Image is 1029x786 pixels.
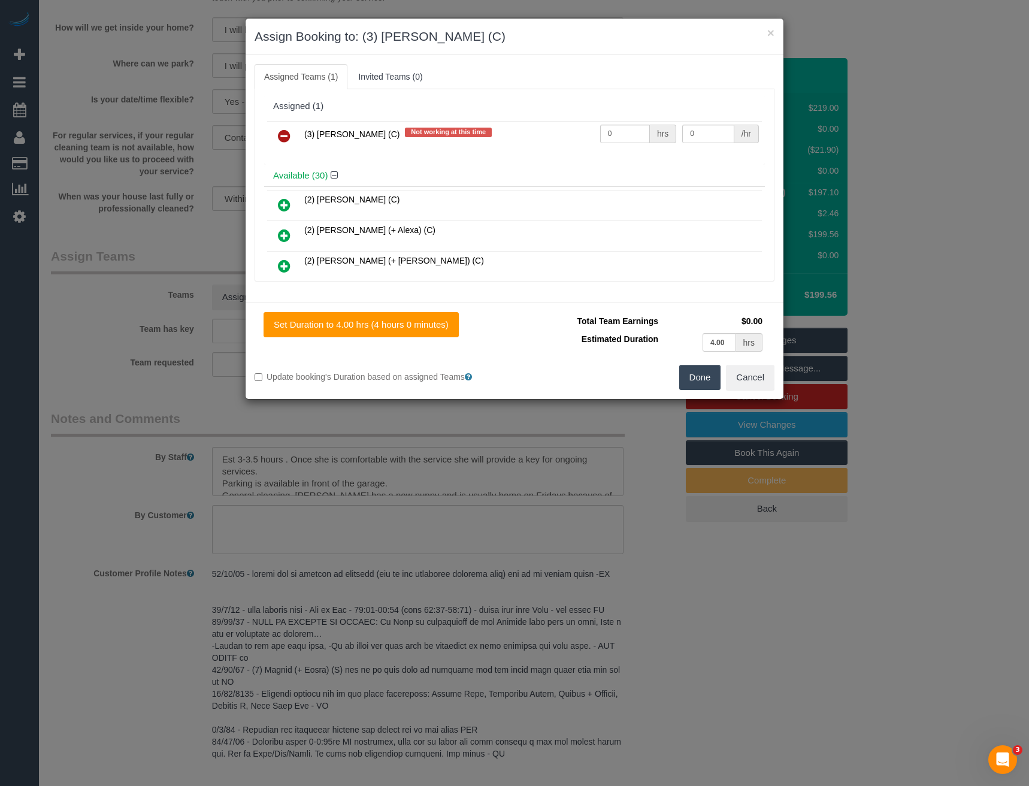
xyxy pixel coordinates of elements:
div: hrs [650,125,676,143]
h4: Available (30) [273,171,756,181]
button: Cancel [726,365,774,390]
button: Done [679,365,721,390]
button: × [767,26,774,39]
iframe: Intercom live chat [988,745,1017,774]
input: Update booking's Duration based on assigned Teams [255,373,262,381]
div: /hr [734,125,759,143]
div: hrs [736,333,762,352]
td: Total Team Earnings [523,312,661,330]
div: Assigned (1) [273,101,756,111]
span: Estimated Duration [582,334,658,344]
a: Assigned Teams (1) [255,64,347,89]
a: Invited Teams (0) [349,64,432,89]
span: (2) [PERSON_NAME] (C) [304,195,400,204]
button: Set Duration to 4.00 hrs (4 hours 0 minutes) [264,312,459,337]
h3: Assign Booking to: (3) [PERSON_NAME] (C) [255,28,774,46]
span: (2) [PERSON_NAME] (+ [PERSON_NAME]) (C) [304,256,484,265]
span: (2) [PERSON_NAME] (+ Alexa) (C) [304,225,435,235]
span: Not working at this time [405,128,492,137]
label: Update booking's Duration based on assigned Teams [255,371,506,383]
td: $0.00 [661,312,765,330]
span: (3) [PERSON_NAME] (C) [304,129,400,139]
span: 3 [1013,745,1022,755]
